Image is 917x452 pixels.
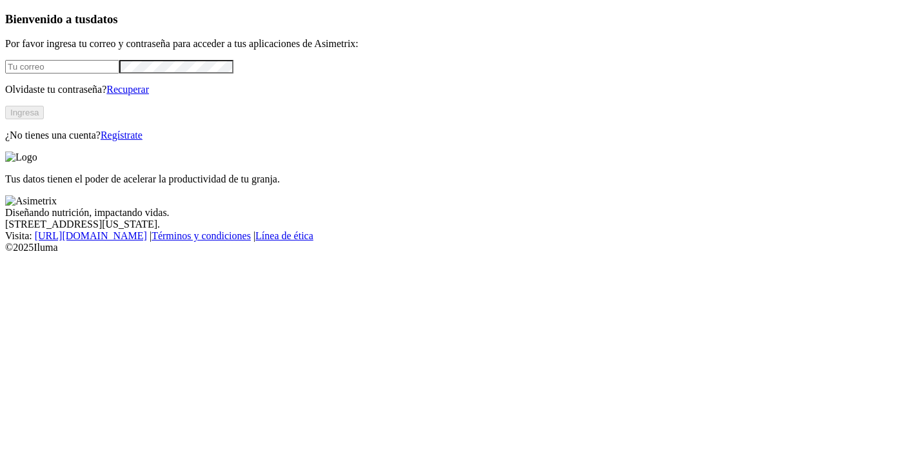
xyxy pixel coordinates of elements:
[255,230,313,241] a: Línea de ética
[5,38,912,50] p: Por favor ingresa tu correo y contraseña para acceder a tus aplicaciones de Asimetrix:
[152,230,251,241] a: Términos y condiciones
[35,230,147,241] a: [URL][DOMAIN_NAME]
[5,60,119,74] input: Tu correo
[5,230,912,242] div: Visita : | |
[101,130,143,141] a: Regístrate
[5,207,912,219] div: Diseñando nutrición, impactando vidas.
[5,84,912,95] p: Olvidaste tu contraseña?
[5,195,57,207] img: Asimetrix
[5,152,37,163] img: Logo
[5,130,912,141] p: ¿No tienes una cuenta?
[90,12,118,26] span: datos
[5,173,912,185] p: Tus datos tienen el poder de acelerar la productividad de tu granja.
[5,219,912,230] div: [STREET_ADDRESS][US_STATE].
[5,242,912,253] div: © 2025 Iluma
[5,12,912,26] h3: Bienvenido a tus
[106,84,149,95] a: Recuperar
[5,106,44,119] button: Ingresa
